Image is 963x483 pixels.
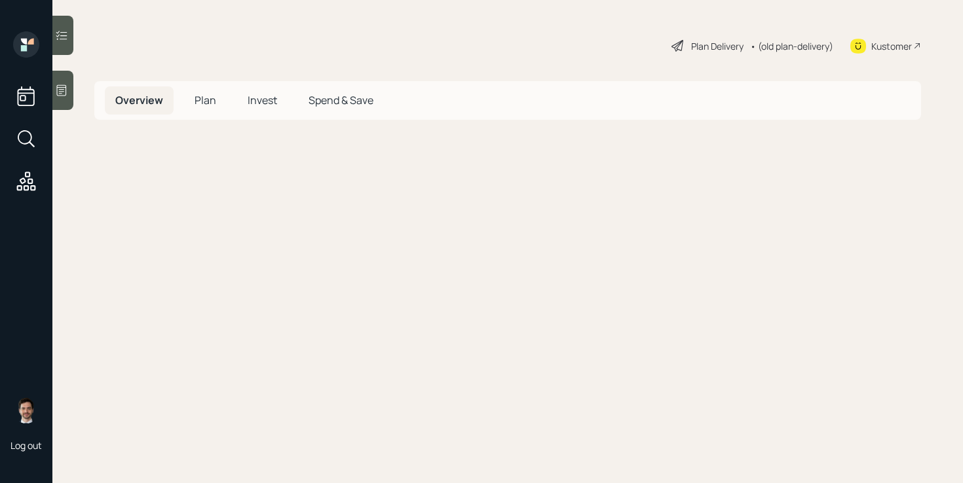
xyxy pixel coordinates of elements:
[691,39,744,53] div: Plan Delivery
[248,93,277,107] span: Invest
[309,93,373,107] span: Spend & Save
[10,439,42,452] div: Log out
[195,93,216,107] span: Plan
[115,93,163,107] span: Overview
[13,397,39,423] img: jonah-coleman-headshot.png
[871,39,912,53] div: Kustomer
[750,39,833,53] div: • (old plan-delivery)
